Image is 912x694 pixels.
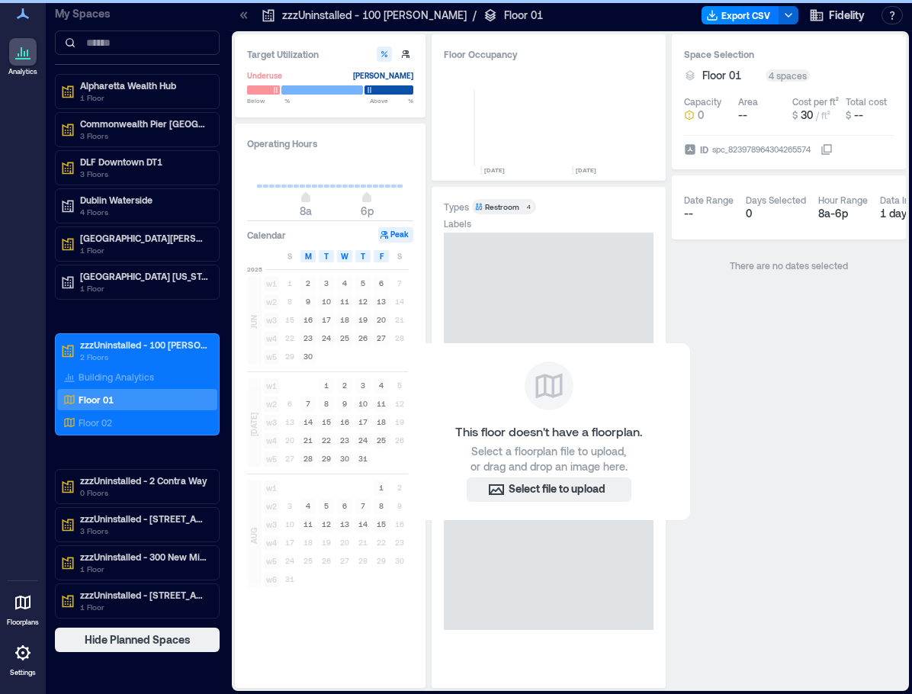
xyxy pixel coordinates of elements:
[282,8,467,23] p: zzzUninstalled - 100 [PERSON_NAME]
[247,96,290,105] span: Below %
[576,166,596,174] text: [DATE]
[2,584,43,631] a: Floorplans
[358,315,368,324] text: 19
[738,108,747,121] span: --
[340,297,349,306] text: 11
[322,297,331,306] text: 10
[766,69,810,82] div: 4 spaces
[80,168,208,180] p: 3 Floors
[377,315,386,324] text: 20
[846,110,851,120] span: $
[80,117,208,130] p: Commonwealth Pier [GEOGRAPHIC_DATA]
[264,294,279,310] span: w2
[444,201,469,213] div: Types
[80,244,208,256] p: 1 Floor
[80,79,208,92] p: Alpharetta Wealth Hub
[738,95,758,108] div: Area
[303,315,313,324] text: 16
[684,207,693,220] span: --
[80,351,208,363] p: 2 Floors
[264,499,279,514] span: w2
[379,278,384,288] text: 6
[264,535,279,551] span: w4
[10,668,36,677] p: Settings
[379,381,384,390] text: 4
[80,563,208,575] p: 1 Floor
[378,227,413,243] button: Peak
[80,512,208,525] p: zzzUninstalled - [STREET_ADDRESS]
[80,156,208,168] p: DLF Downtown DT1
[792,108,840,123] button: $ 30 / ft²
[684,194,734,206] div: Date Range
[730,260,848,271] span: There are no dates selected
[55,6,220,21] p: My Spaces
[801,108,813,121] span: 30
[377,519,386,529] text: 15
[4,34,42,81] a: Analytics
[264,313,279,328] span: w3
[80,487,208,499] p: 0 Floors
[342,381,347,390] text: 2
[358,297,368,306] text: 12
[264,331,279,346] span: w4
[264,415,279,430] span: w3
[340,435,349,445] text: 23
[816,110,830,120] span: / ft²
[8,67,37,76] p: Analytics
[80,92,208,104] p: 1 Floor
[264,349,279,365] span: w5
[361,250,365,262] span: T
[55,628,220,652] button: Hide Planned Spaces
[7,618,39,627] p: Floorplans
[303,435,313,445] text: 21
[264,554,279,569] span: w5
[306,297,310,306] text: 9
[340,454,349,463] text: 30
[5,635,41,682] a: Settings
[377,333,386,342] text: 27
[79,394,114,406] p: Floor 01
[684,95,721,108] div: Capacity
[80,270,208,282] p: [GEOGRAPHIC_DATA] [US_STATE]
[340,417,349,426] text: 16
[524,202,533,211] div: 4
[361,501,365,510] text: 7
[80,474,208,487] p: zzzUninstalled - 2 Contra Way
[322,454,331,463] text: 29
[80,232,208,244] p: [GEOGRAPHIC_DATA][PERSON_NAME]
[818,206,868,221] div: 8a - 6p
[247,136,413,151] h3: Operating Hours
[306,399,310,408] text: 7
[247,227,286,243] h3: Calendar
[322,333,331,342] text: 24
[322,417,331,426] text: 15
[829,8,865,23] span: Fidelity
[264,276,279,291] span: w1
[287,250,292,262] span: S
[379,483,384,492] text: 1
[700,142,708,157] span: ID
[80,130,208,142] p: 3 Floors
[80,601,208,613] p: 1 Floor
[80,282,208,294] p: 1 Floor
[444,47,653,62] div: Floor Occupancy
[698,108,704,123] span: 0
[377,435,386,445] text: 25
[702,68,759,83] button: Floor 01
[353,68,413,83] div: [PERSON_NAME]
[377,417,386,426] text: 18
[377,399,386,408] text: 11
[248,315,260,329] span: JUN
[484,166,505,174] text: [DATE]
[300,204,312,217] span: 8a
[85,632,191,647] span: Hide Planned Spaces
[818,194,868,206] div: Hour Range
[79,371,154,383] p: Building Analytics
[303,417,313,426] text: 14
[702,6,779,24] button: Export CSV
[322,315,331,324] text: 17
[303,454,313,463] text: 28
[340,315,349,324] text: 18
[322,435,331,445] text: 22
[684,108,732,123] button: 0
